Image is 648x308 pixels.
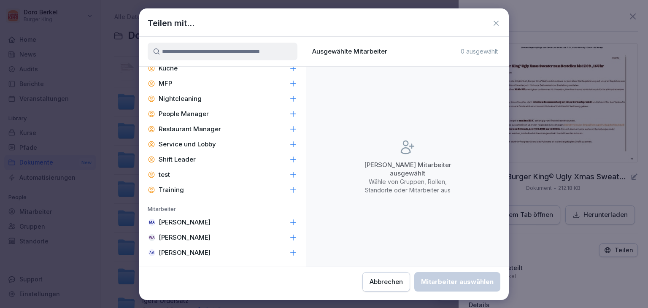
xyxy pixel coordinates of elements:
p: Mitarbeiter [139,205,306,215]
p: MFP [159,79,172,88]
div: AA [148,249,155,256]
p: [PERSON_NAME] Mitarbeiter ausgewählt [357,161,458,178]
div: MA [148,219,155,226]
h1: Teilen mit... [148,17,194,30]
p: Nightcleaning [159,95,202,103]
p: test [159,170,170,179]
p: 0 ausgewählt [461,48,498,55]
p: [PERSON_NAME] [159,233,211,242]
p: Küche [159,64,178,73]
p: [PERSON_NAME] [159,218,211,227]
div: WA [148,234,155,241]
p: Wähle von Gruppen, Rollen, Standorte oder Mitarbeiter aus [357,178,458,195]
div: Abbrechen [370,277,403,286]
p: People Manager [159,110,209,118]
button: Abbrechen [362,272,410,292]
button: Mitarbeiter auswählen [414,272,500,292]
p: Shift Leader [159,155,196,164]
p: Ausgewählte Mitarbeiter [312,48,387,55]
div: Mitarbeiter auswählen [421,277,494,286]
p: Restaurant Manager [159,125,221,133]
p: [PERSON_NAME] [159,249,211,257]
p: Training [159,186,184,194]
p: Service und Lobby [159,140,216,149]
